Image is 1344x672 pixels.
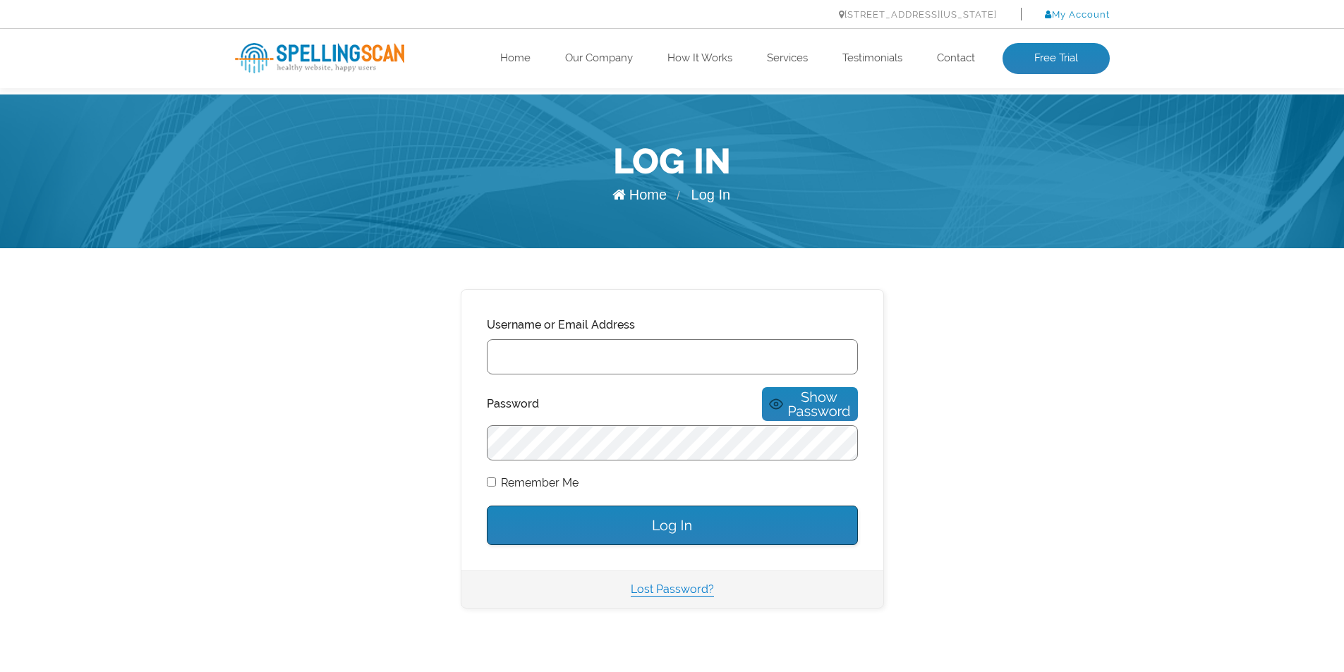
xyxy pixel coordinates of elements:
span: Show Password [787,390,850,418]
label: Remember Me [487,473,579,493]
label: Username or Email Address [487,315,858,335]
a: Home [612,187,667,202]
a: Lost Password? [631,582,714,596]
span: / [677,190,679,202]
button: Show Password [762,387,857,421]
h1: Log In [235,137,1110,186]
input: Remember Me [487,477,496,487]
input: Log In [487,506,858,545]
label: Password [487,394,758,414]
span: Log In [691,187,731,202]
